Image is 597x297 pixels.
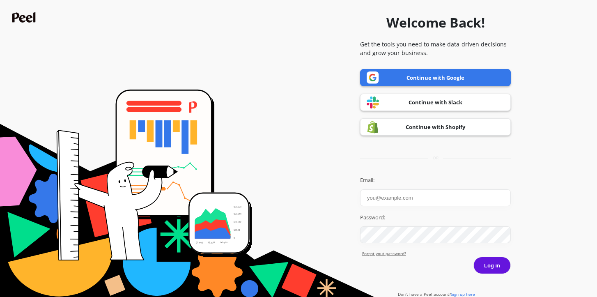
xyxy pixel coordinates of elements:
[473,257,511,274] button: Log in
[360,69,511,86] a: Continue with Google
[360,118,511,136] a: Continue with Shopify
[362,251,511,257] a: Forgot yout password?
[451,291,475,297] span: Sign up here
[360,189,511,206] input: you@example.com
[367,121,379,134] img: Shopify logo
[386,13,485,32] h1: Welcome Back!
[367,96,379,109] img: Slack logo
[360,214,511,222] label: Password:
[360,176,511,184] label: Email:
[360,155,511,161] div: or
[360,40,511,57] p: Get the tools you need to make data-driven decisions and grow your business.
[398,291,475,297] a: Don't have a Peel account?Sign up here
[367,71,379,84] img: Google logo
[12,12,38,23] img: Peel
[360,94,511,111] a: Continue with Slack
